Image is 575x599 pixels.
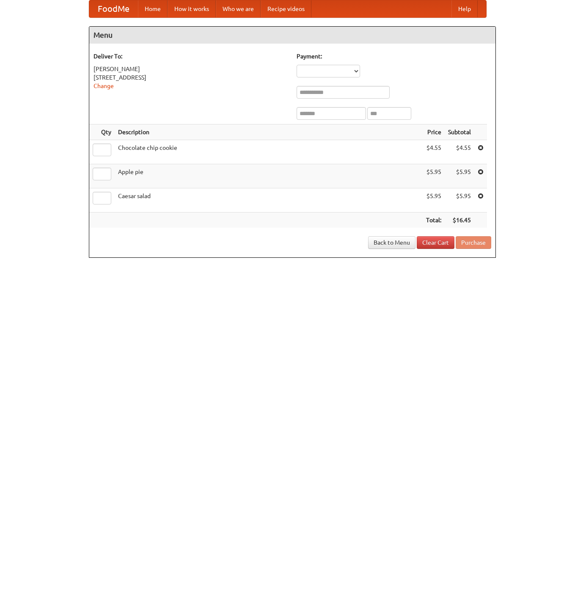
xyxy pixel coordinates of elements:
[423,213,445,228] th: Total:
[94,73,288,82] div: [STREET_ADDRESS]
[115,188,423,213] td: Caesar salad
[297,52,491,61] h5: Payment:
[423,124,445,140] th: Price
[94,52,288,61] h5: Deliver To:
[138,0,168,17] a: Home
[168,0,216,17] a: How it works
[423,188,445,213] td: $5.95
[115,140,423,164] td: Chocolate chip cookie
[423,140,445,164] td: $4.55
[445,140,474,164] td: $4.55
[89,0,138,17] a: FoodMe
[368,236,415,249] a: Back to Menu
[445,164,474,188] td: $5.95
[445,213,474,228] th: $16.45
[216,0,261,17] a: Who we are
[89,27,495,44] h4: Menu
[456,236,491,249] button: Purchase
[445,188,474,213] td: $5.95
[417,236,454,249] a: Clear Cart
[451,0,478,17] a: Help
[115,124,423,140] th: Description
[423,164,445,188] td: $5.95
[445,124,474,140] th: Subtotal
[94,65,288,73] div: [PERSON_NAME]
[94,83,114,89] a: Change
[261,0,311,17] a: Recipe videos
[89,124,115,140] th: Qty
[115,164,423,188] td: Apple pie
